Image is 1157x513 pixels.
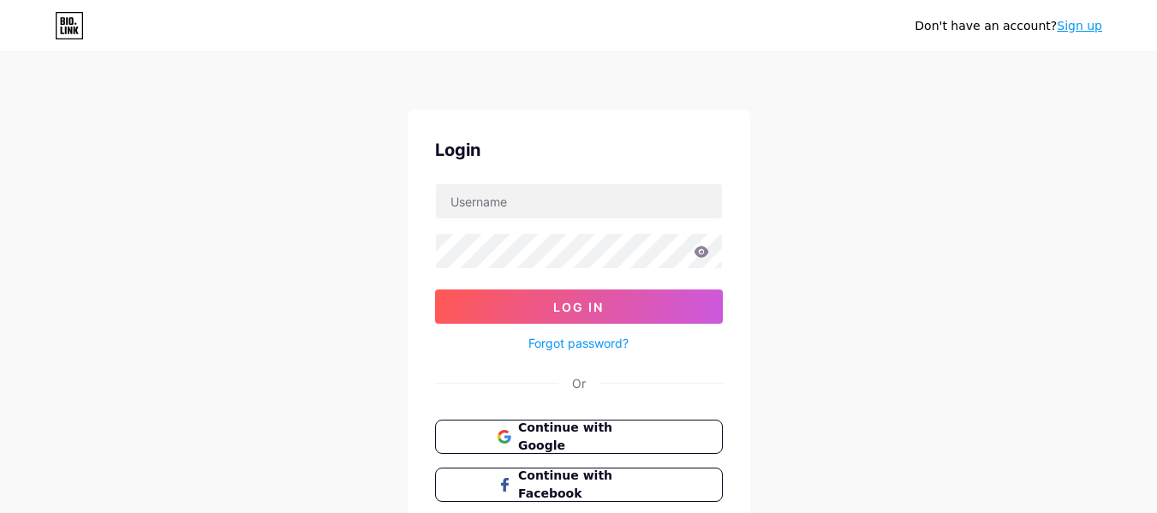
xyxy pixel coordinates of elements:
span: Continue with Facebook [518,467,659,503]
button: Continue with Google [435,420,723,454]
span: Continue with Google [518,419,659,455]
div: Don't have an account? [915,17,1102,35]
button: Log In [435,289,723,324]
button: Continue with Facebook [435,468,723,502]
a: Forgot password? [528,334,629,352]
a: Sign up [1057,19,1102,33]
div: Or [572,374,586,392]
div: Login [435,137,723,163]
span: Log In [553,300,604,314]
input: Username [436,184,722,218]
